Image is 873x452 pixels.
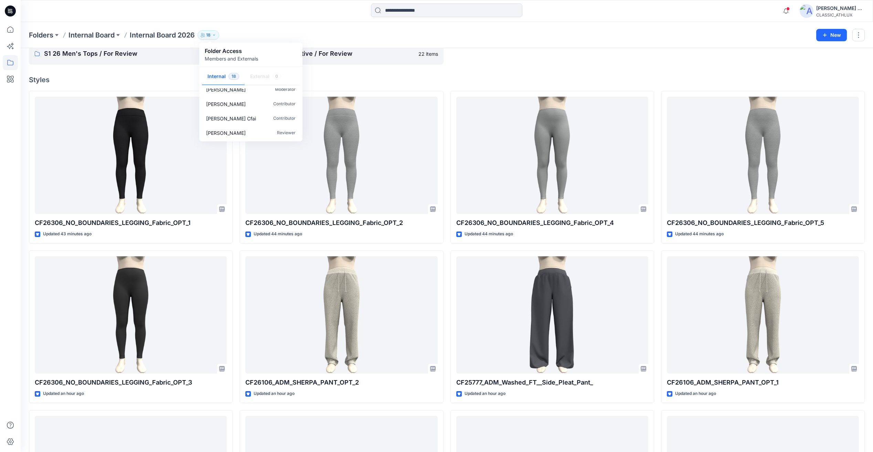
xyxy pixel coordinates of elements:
[245,68,287,86] button: External
[206,129,246,137] p: Anastasia White
[201,97,301,111] a: [PERSON_NAME]Contributor
[206,100,246,108] p: Sujitha Mathavan
[206,115,256,122] p: Yuvaraj Cfai
[245,256,437,374] a: CF26106_ADM_SHERPA_PANT_OPT_2
[201,126,301,140] a: [PERSON_NAME]Reviewer
[202,68,245,86] button: Internal
[456,97,648,214] a: CF26306_NO_BOUNDARIES_LEGGING_Fabric_OPT_4
[275,86,296,93] p: Moderator
[800,4,813,18] img: avatar
[816,29,847,41] button: New
[201,82,301,97] a: [PERSON_NAME]Moderator
[201,111,301,126] a: [PERSON_NAME] CfaiContributor
[465,230,513,238] p: Updated 44 minutes ago
[816,12,864,18] div: CLASSIC_ATHLUX
[254,390,295,397] p: Updated an hour ago
[245,218,437,228] p: CF26306_NO_BOUNDARIES_LEGGING_Fabric_OPT_2
[43,390,84,397] p: Updated an hour ago
[35,218,227,228] p: CF26306_NO_BOUNDARIES_LEGGING_Fabric_OPT_1
[667,256,859,374] a: CF26106_ADM_SHERPA_PANT_OPT_1
[456,256,648,374] a: CF25777_ADM_Washed_FT__Side_Pleat_Pant_
[273,115,296,122] p: Contributor
[29,43,233,65] a: S1 26 Men's Tops / For Review29 items
[206,86,246,93] p: Audrey Vrattos
[239,43,443,65] a: S1 26 Men's Active / For Review22 items
[675,390,716,397] p: Updated an hour ago
[29,76,865,84] h4: Styles
[35,97,227,214] a: CF26306_NO_BOUNDARIES_LEGGING_Fabric_OPT_1
[254,230,302,238] p: Updated 44 minutes ago
[68,30,115,40] a: Internal Board
[206,31,211,39] p: 18
[675,230,724,238] p: Updated 44 minutes ago
[255,49,414,58] p: S1 26 Men's Active / For Review
[205,55,258,62] p: Members and Externals
[456,218,648,228] p: CF26306_NO_BOUNDARIES_LEGGING_Fabric_OPT_4
[816,4,864,12] div: [PERSON_NAME] Cfai
[228,73,239,80] span: 18
[456,378,648,387] p: CF25777_ADM_Washed_FT__Side_Pleat_Pant_
[198,30,219,40] button: 18
[418,50,438,57] p: 22 items
[245,378,437,387] p: CF26106_ADM_SHERPA_PANT_OPT_2
[205,47,258,55] p: Folder Access
[465,390,505,397] p: Updated an hour ago
[43,230,92,238] p: Updated 43 minutes ago
[29,30,53,40] a: Folders
[667,378,859,387] p: CF26106_ADM_SHERPA_PANT_OPT_1
[35,378,227,387] p: CF26306_NO_BOUNDARIES_LEGGING_Fabric_OPT_3
[273,100,296,108] p: Contributor
[667,218,859,228] p: CF26306_NO_BOUNDARIES_LEGGING_Fabric_OPT_5
[130,30,195,40] p: Internal Board 2026
[35,256,227,374] a: CF26306_NO_BOUNDARIES_LEGGING_Fabric_OPT_3
[245,97,437,214] a: CF26306_NO_BOUNDARIES_LEGGING_Fabric_OPT_2
[44,49,203,58] p: S1 26 Men's Tops / For Review
[667,97,859,214] a: CF26306_NO_BOUNDARIES_LEGGING_Fabric_OPT_5
[277,129,296,137] p: Reviewer
[272,73,281,80] span: 0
